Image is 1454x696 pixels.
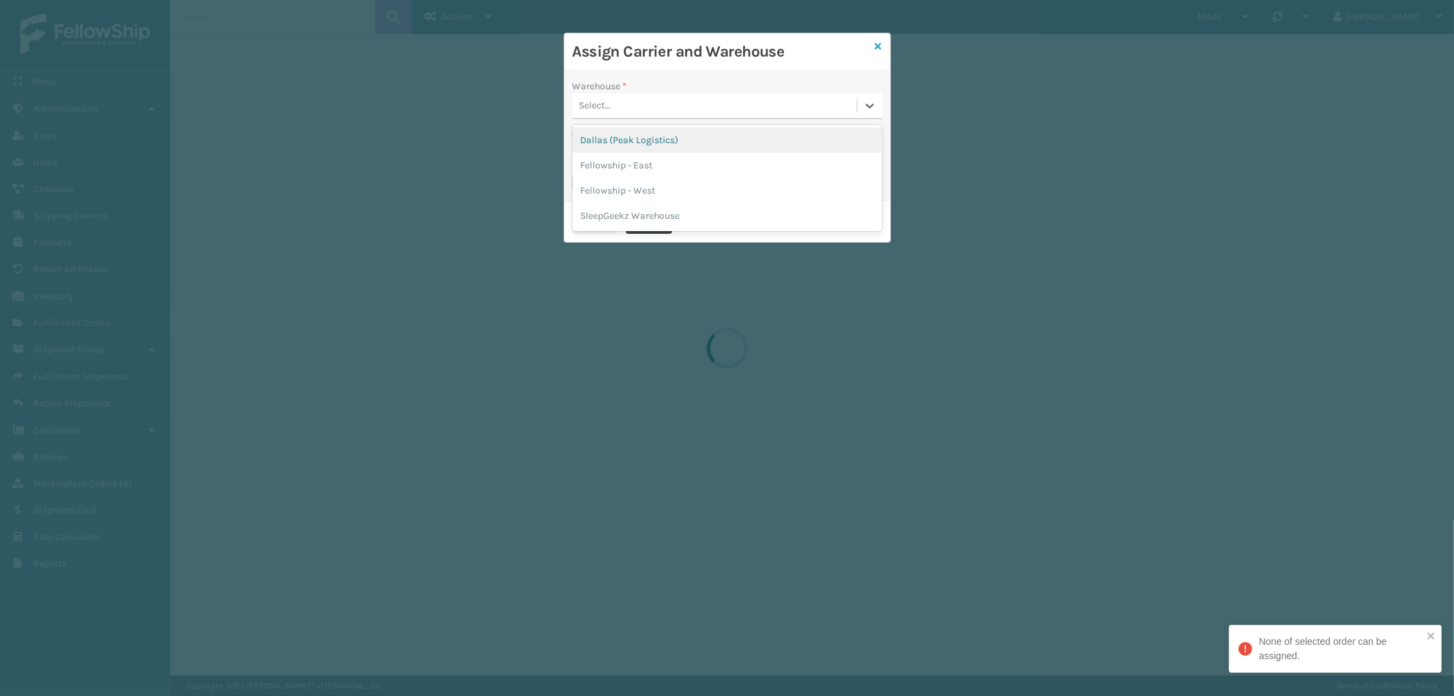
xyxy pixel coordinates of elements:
[573,79,627,93] label: Warehouse
[573,153,882,178] div: Fellowship - East
[573,127,882,153] div: Dallas (Peak Logistics)
[579,99,611,113] div: Select...
[573,178,882,203] div: Fellowship - West
[573,203,882,228] div: SleepGeekz Warehouse
[573,42,870,62] h3: Assign Carrier and Warehouse
[1259,635,1423,663] div: None of selected order can be assigned.
[1427,631,1436,644] button: close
